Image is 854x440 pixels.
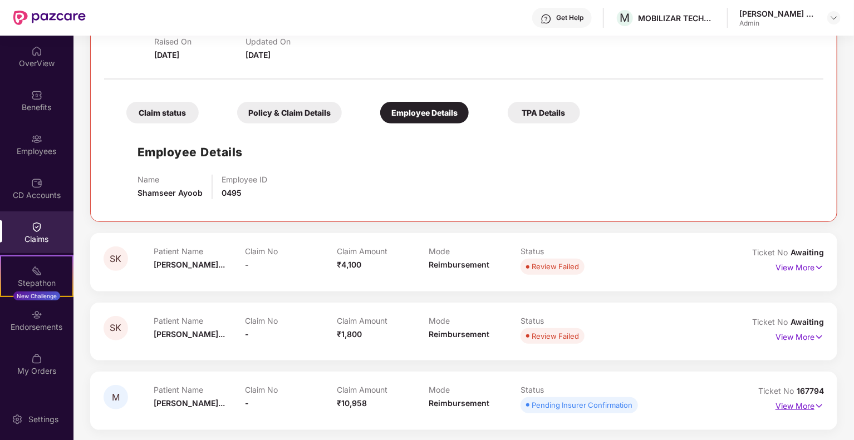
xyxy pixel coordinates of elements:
[532,399,632,411] div: Pending Insurer Confirmation
[620,11,630,24] span: M
[246,246,337,256] p: Claim No
[380,102,469,123] div: Employee Details
[337,316,429,325] p: Claim Amount
[25,414,62,425] div: Settings
[126,102,199,123] div: Claim status
[429,398,489,408] span: Reimbursement
[337,398,367,408] span: ₹10,958
[532,261,579,272] div: Review Failed
[110,323,122,333] span: SK
[31,309,42,320] img: svg+xml;base64,PHN2ZyBpZD0iRW5kb3JzZW1lbnRzIiB4bWxucz0iaHR0cDovL3d3dy53My5vcmcvMjAwMC9zdmciIHdpZH...
[13,291,60,300] div: New Challenge
[138,175,203,184] p: Name
[752,317,791,327] span: Ticket No
[814,400,824,412] img: svg+xml;base64,PHN2ZyB4bWxucz0iaHR0cDovL3d3dy53My5vcmcvMjAwMC9zdmciIHdpZHRoPSIxNyIgaGVpZ2h0PSIxNy...
[13,11,86,25] img: New Pazcare Logo
[521,246,612,256] p: Status
[154,316,246,325] p: Patient Name
[739,8,817,19] div: [PERSON_NAME] K [PERSON_NAME]
[337,246,429,256] p: Claim Amount
[814,331,824,343] img: svg+xml;base64,PHN2ZyB4bWxucz0iaHR0cDovL3d3dy53My5vcmcvMjAwMC9zdmciIHdpZHRoPSIxNyIgaGVpZ2h0PSIxNy...
[532,330,579,342] div: Review Failed
[31,90,42,101] img: svg+xml;base64,PHN2ZyBpZD0iQmVuZWZpdHMiIHhtbG5zPSJodHRwOi8vd3d3LnczLm9yZy8yMDAwL3N2ZyIgd2lkdGg9Ij...
[521,385,612,394] p: Status
[429,260,489,269] span: Reimbursement
[138,143,243,161] h1: Employee Details
[110,254,122,264] span: SK
[791,248,824,257] span: Awaiting
[246,316,337,325] p: Claim No
[222,188,242,197] span: 0495
[1,278,72,289] div: Stepathon
[112,393,120,402] span: M
[246,260,249,269] span: -
[791,317,824,327] span: Awaiting
[154,260,225,269] span: [PERSON_NAME]...
[31,221,42,233] img: svg+xml;base64,PHN2ZyBpZD0iQ2xhaW0iIHhtbG5zPSJodHRwOi8vd3d3LnczLm9yZy8yMDAwL3N2ZyIgd2lkdGg9IjIwIi...
[541,13,552,24] img: svg+xml;base64,PHN2ZyBpZD0iSGVscC0zMngzMiIgeG1sbnM9Imh0dHA6Ly93d3cudzMub3JnLzIwMDAvc3ZnIiB3aWR0aD...
[154,50,179,60] span: [DATE]
[752,248,791,257] span: Ticket No
[429,246,521,256] p: Mode
[429,316,521,325] p: Mode
[521,316,612,325] p: Status
[814,261,824,274] img: svg+xml;base64,PHN2ZyB4bWxucz0iaHR0cDovL3d3dy53My5vcmcvMjAwMC9zdmciIHdpZHRoPSIxNyIgaGVpZ2h0PSIxNy...
[337,260,361,269] span: ₹4,100
[31,177,42,189] img: svg+xml;base64,PHN2ZyBpZD0iQ0RfQWNjb3VudHMiIGRhdGEtbmFtZT0iQ0QgQWNjb3VudHMiIHhtbG5zPSJodHRwOi8vd3...
[776,259,824,274] p: View More
[758,386,797,395] span: Ticket No
[154,329,225,339] span: [PERSON_NAME]...
[154,385,246,394] p: Patient Name
[830,13,838,22] img: svg+xml;base64,PHN2ZyBpZD0iRHJvcGRvd24tMzJ4MzIiIHhtbG5zPSJodHRwOi8vd3d3LnczLm9yZy8yMDAwL3N2ZyIgd2...
[31,46,42,57] img: svg+xml;base64,PHN2ZyBpZD0iSG9tZSIgeG1sbnM9Imh0dHA6Ly93d3cudzMub3JnLzIwMDAvc3ZnIiB3aWR0aD0iMjAiIG...
[246,398,249,408] span: -
[31,134,42,145] img: svg+xml;base64,PHN2ZyBpZD0iRW1wbG95ZWVzIiB4bWxucz0iaHR0cDovL3d3dy53My5vcmcvMjAwMC9zdmciIHdpZHRoPS...
[154,246,246,256] p: Patient Name
[31,353,42,364] img: svg+xml;base64,PHN2ZyBpZD0iTXlfT3JkZXJzIiBkYXRhLW5hbWU9Ik15IE9yZGVycyIgeG1sbnM9Imh0dHA6Ly93d3cudz...
[246,37,337,46] p: Updated On
[508,102,580,123] div: TPA Details
[429,329,489,339] span: Reimbursement
[337,329,362,339] span: ₹1,800
[246,385,337,394] p: Claim No
[776,328,824,343] p: View More
[246,50,271,60] span: [DATE]
[429,385,521,394] p: Mode
[739,19,817,28] div: Admin
[12,414,23,425] img: svg+xml;base64,PHN2ZyBpZD0iU2V0dGluZy0yMHgyMCIgeG1sbnM9Imh0dHA6Ly93d3cudzMub3JnLzIwMDAvc3ZnIiB3aW...
[154,37,246,46] p: Raised On
[31,265,42,276] img: svg+xml;base64,PHN2ZyB4bWxucz0iaHR0cDovL3d3dy53My5vcmcvMjAwMC9zdmciIHdpZHRoPSIyMSIgaGVpZ2h0PSIyMC...
[138,188,203,197] span: Shamseer Ayoob
[797,386,824,395] span: 167794
[237,102,342,123] div: Policy & Claim Details
[222,175,267,184] p: Employee ID
[776,397,824,412] p: View More
[337,385,429,394] p: Claim Amount
[638,13,716,23] div: MOBILIZAR TECHNOLOGIES PRIVATE LIMITED
[154,398,225,408] span: [PERSON_NAME]...
[246,329,249,339] span: -
[556,13,583,22] div: Get Help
